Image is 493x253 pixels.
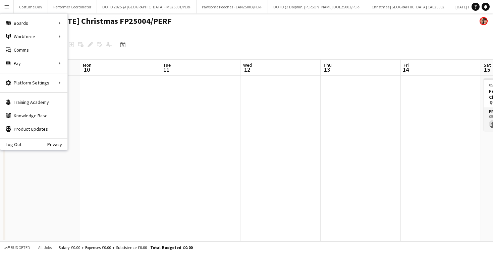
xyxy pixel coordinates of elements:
[0,43,67,57] a: Comms
[366,0,450,13] button: Christmas [GEOGRAPHIC_DATA] CAL25002
[0,57,67,70] div: Pay
[97,0,197,13] button: DOTD 2025 @ [GEOGRAPHIC_DATA] - MS25001/PERF
[5,16,172,26] h1: Festival Place [DATE] Christmas FP25004/PERF
[0,122,67,136] a: Product Updates
[37,245,53,250] span: All jobs
[0,142,21,147] a: Log Out
[11,245,30,250] span: Budgeted
[403,62,409,68] span: Fri
[3,244,31,251] button: Budgeted
[0,96,67,109] a: Training Academy
[242,66,252,73] span: 12
[0,109,67,122] a: Knowledge Base
[197,0,268,13] button: Pawsome Pooches - LAN25003/PERF
[14,0,48,13] button: Costume Day
[268,0,366,13] button: DOTD @ Dolphin, [PERSON_NAME] DOL25001/PERF
[484,62,491,68] span: Sat
[243,62,252,68] span: Wed
[483,66,491,73] span: 15
[48,0,97,13] button: Performer Coordinator
[162,66,171,73] span: 11
[480,17,488,25] app-user-avatar: Performer Department
[402,66,409,73] span: 14
[59,245,193,250] div: Salary £0.00 + Expenses £0.00 + Subsistence £0.00 =
[0,16,67,30] div: Boards
[322,66,332,73] span: 13
[0,76,67,89] div: Platform Settings
[82,66,92,73] span: 10
[0,30,67,43] div: Workforce
[150,245,193,250] span: Total Budgeted £0.00
[47,142,67,147] a: Privacy
[323,62,332,68] span: Thu
[163,62,171,68] span: Tue
[83,62,92,68] span: Mon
